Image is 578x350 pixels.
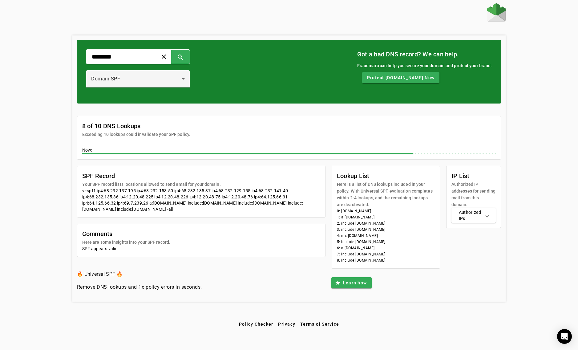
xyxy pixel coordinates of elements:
[236,319,276,330] button: Policy Checker
[82,246,320,252] div: SPF appears valid
[82,188,320,212] div: v=spf1 ip4:68.232.137.195 ip4:68.232.153.50 ip4:68.232.135.37 ip4:68.232.129.155 ip4:68.232.141.4...
[459,209,481,222] mat-panel-title: Authorized IPs
[337,233,435,239] li: 4: mx:[DOMAIN_NAME]
[337,208,435,214] li: 0: [DOMAIN_NAME]
[337,257,435,263] li: 8: include:[DOMAIN_NAME]
[82,147,496,154] div: Now:
[77,283,202,291] h4: Remove DNS lookups and fix policy errors in seconds.
[82,181,221,188] mat-card-subtitle: Your SPF record lists locations allowed to send email for your domain.
[337,181,435,208] mat-card-subtitle: Here is a list of DNS lookups included in your policy. With Universal SPF, evaluation completes w...
[343,280,367,286] span: Learn how
[82,239,170,246] mat-card-subtitle: Here are some insights into your SPF record.
[357,49,492,59] mat-card-title: Got a bad DNS record? We can help.
[331,277,372,288] button: Learn how
[82,131,190,138] mat-card-subtitle: Exceeding 10 lookups could invalidate your SPF policy.
[337,214,435,220] li: 1: a:[DOMAIN_NAME]
[487,3,506,23] a: Home
[451,181,496,208] mat-card-subtitle: Authorized IP addresses for sending mail from this domain:
[298,319,342,330] button: Terms of Service
[337,171,435,181] mat-card-title: Lookup List
[557,329,572,344] div: Open Intercom Messenger
[337,220,435,226] li: 2: include:[DOMAIN_NAME]
[276,319,298,330] button: Privacy
[82,229,170,239] mat-card-title: Comments
[337,226,435,233] li: 3: include:[DOMAIN_NAME]
[82,171,221,181] mat-card-title: SPF Record
[451,208,496,223] mat-expansion-panel-header: Authorized IPs
[362,72,439,83] button: Protect [DOMAIN_NAME] Now
[337,239,435,245] li: 5: include:[DOMAIN_NAME]
[357,62,492,69] div: Fraudmarc can help you secure your domain and protect your brand.
[82,121,190,131] mat-card-title: 8 of 10 DNS Lookups
[337,251,435,257] li: 7: include:[DOMAIN_NAME]
[367,75,435,81] span: Protect [DOMAIN_NAME] Now
[487,3,506,22] img: Fraudmarc Logo
[91,76,120,82] span: Domain SPF
[77,270,202,279] h3: 🔥 Universal SPF 🔥
[300,322,339,327] span: Terms of Service
[278,322,295,327] span: Privacy
[451,171,496,181] mat-card-title: IP List
[337,245,435,251] li: 6: a:[DOMAIN_NAME]
[239,322,273,327] span: Policy Checker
